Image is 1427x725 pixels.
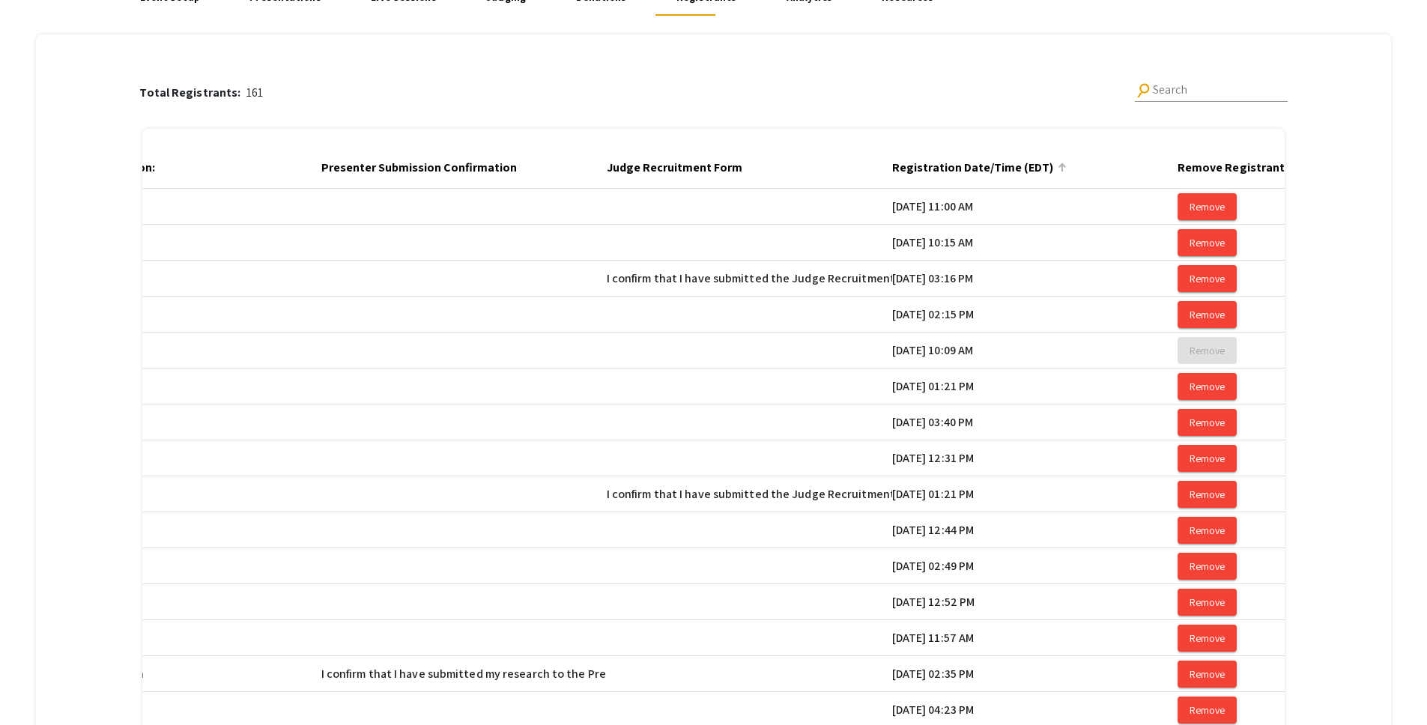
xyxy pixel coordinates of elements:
[1190,524,1225,537] span: Remove
[1190,703,1225,717] span: Remove
[321,159,517,177] div: Presenter Submission Confirmation
[892,404,1178,440] mat-cell: [DATE] 03:40 PM
[892,584,1178,620] mat-cell: [DATE] 12:52 PM
[1178,661,1237,688] button: Remove
[892,620,1178,656] mat-cell: [DATE] 11:57 AM
[1190,559,1225,573] span: Remove
[1178,517,1237,544] button: Remove
[1190,488,1225,501] span: Remove
[1133,80,1154,100] mat-icon: Search
[1178,265,1237,292] button: Remove
[11,658,64,714] iframe: Chat
[1190,200,1225,213] span: Remove
[1178,193,1237,220] button: Remove
[892,333,1178,368] mat-cell: [DATE] 10:09 AM
[892,297,1178,333] mat-cell: [DATE] 02:15 PM
[892,548,1178,584] mat-cell: [DATE] 02:49 PM
[892,656,1178,692] mat-cell: [DATE] 02:35 PM
[892,368,1178,404] mat-cell: [DATE] 01:21 PM
[892,159,1067,177] div: Registration Date/Time (EDT)
[892,189,1178,225] mat-cell: [DATE] 11:00 AM
[607,159,742,177] div: Judge Recruitment Form
[1190,452,1225,465] span: Remove
[1178,301,1237,328] button: Remove
[1190,308,1225,321] span: Remove
[1178,337,1237,364] button: Remove
[1178,553,1237,580] button: Remove
[321,665,1103,683] span: I confirm that I have submitted my research to the Presenter Submission Form ([DOMAIN_NAME][URL])...
[1178,697,1237,724] button: Remove
[1178,481,1237,508] button: Remove
[1190,667,1225,681] span: Remove
[1190,595,1225,609] span: Remove
[1178,373,1237,400] button: Remove
[892,440,1178,476] mat-cell: [DATE] 12:31 PM
[1178,229,1237,256] button: Remove
[1178,409,1237,436] button: Remove
[1190,272,1225,285] span: Remove
[892,261,1178,297] mat-cell: [DATE] 03:16 PM
[1178,625,1237,652] button: Remove
[1190,380,1225,393] span: Remove
[321,159,530,177] div: Presenter Submission Confirmation
[1178,589,1237,616] button: Remove
[1190,631,1225,645] span: Remove
[892,159,1053,177] div: Registration Date/Time (EDT)
[607,270,1291,288] span: I confirm that I have submitted the Judge Recruitment form ([DOMAIN_NAME][URL]) AND I will be sub...
[1178,445,1237,472] button: Remove
[892,512,1178,548] mat-cell: [DATE] 12:44 PM
[892,476,1178,512] mat-cell: [DATE] 01:21 PM
[607,485,1291,503] span: I confirm that I have submitted the Judge Recruitment form ([DOMAIN_NAME][URL]) AND I will be sub...
[1190,236,1225,249] span: Remove
[1190,344,1225,357] span: Remove
[139,84,246,102] p: Total Registrants:
[892,225,1178,261] mat-cell: [DATE] 10:15 AM
[1190,416,1225,429] span: Remove
[607,159,756,177] div: Judge Recruitment Form
[139,84,263,102] div: 161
